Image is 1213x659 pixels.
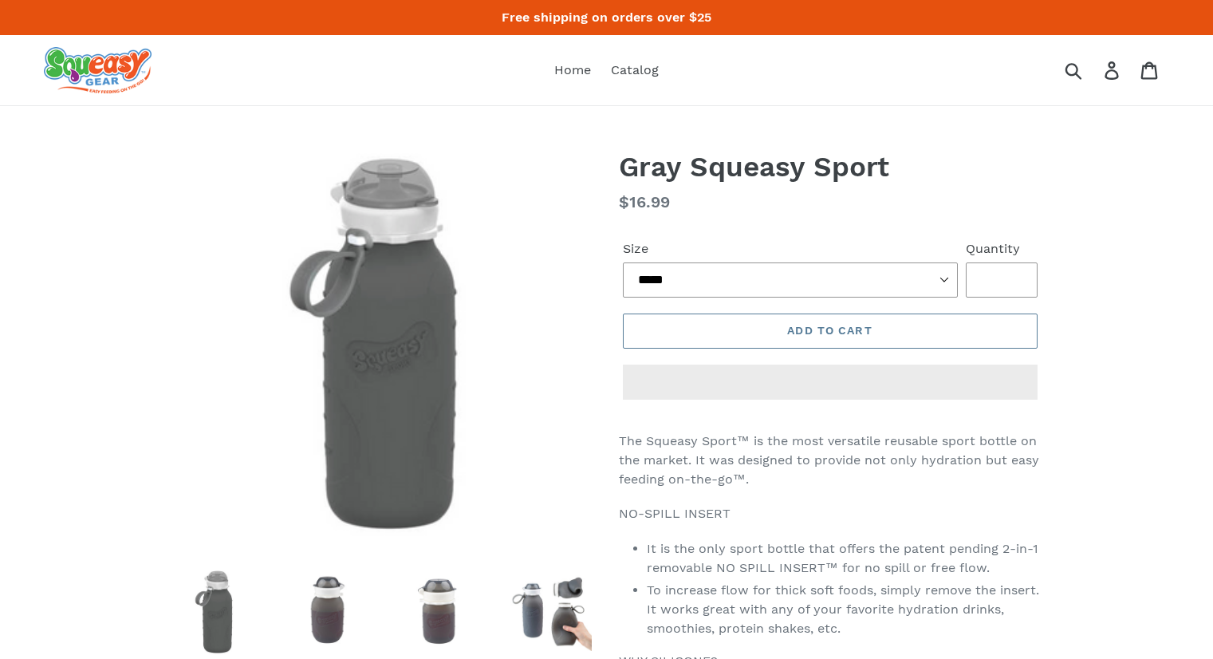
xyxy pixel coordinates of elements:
img: squeasy gear snacker portable food pouch [44,47,152,93]
input: Search [1070,53,1114,88]
label: Size [623,239,958,258]
a: Catalog [603,58,667,82]
img: Load image into Gallery viewer, Gray Squeasy Sport [396,566,483,654]
img: Gray Squeasy Sport [201,153,566,538]
p: The Squeasy Sport™ is the most versatile reusable sport bottle on the market. It was designed to ... [619,432,1042,489]
li: It is the only sport bottle that offers the patent pending 2-in-1 removable NO SPILL INSERT™ for ... [647,539,1042,578]
img: Load image into Gallery viewer, Gray Squeasy Sport [507,566,595,654]
span: Catalog [611,62,659,78]
button: Add to cart [623,314,1038,349]
a: Home [546,58,599,82]
img: Load image into Gallery viewer, Gray Squeasy Sport [284,566,372,654]
li: To increase flow for thick soft foods, simply remove the insert. It works great with any of your ... [647,581,1042,638]
span: Add to cart [787,324,872,337]
h1: Gray Squeasy Sport [619,150,1042,183]
span: Home [554,62,591,78]
label: Quantity [966,239,1038,258]
span: $16.99 [619,192,670,211]
p: NO-SPILL INSERT [619,504,1042,523]
img: Load image into Gallery viewer, Gray Squeasy Sport [172,566,260,658]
